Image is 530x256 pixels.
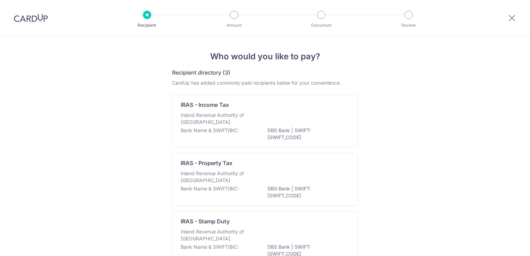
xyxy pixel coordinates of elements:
p: Document [296,22,347,29]
p: Bank Name & SWIFT/BIC: [181,185,239,192]
p: IRAS - Income Tax [181,101,229,109]
p: DBS Bank | SWIFT: [SWIFT_CODE] [267,127,345,141]
p: IRAS - Stamp Duty [181,217,230,225]
p: Bank Name & SWIFT/BIC: [181,127,239,134]
p: Amount [208,22,260,29]
img: CardUp [14,14,48,22]
p: Inland Revenue Authority of [GEOGRAPHIC_DATA] [181,112,254,126]
p: Review [383,22,434,29]
div: CardUp has added commonly-paid recipients below for your convenience. [172,79,358,86]
p: Bank Name & SWIFT/BIC: [181,244,239,250]
h4: Who would you like to pay? [172,50,358,63]
h5: Recipient directory (3) [172,68,230,77]
p: Inland Revenue Authority of [GEOGRAPHIC_DATA] [181,228,254,242]
p: Recipient [121,22,173,29]
p: IRAS - Property Tax [181,159,232,167]
p: DBS Bank | SWIFT: [SWIFT_CODE] [267,185,345,199]
p: Inland Revenue Authority of [GEOGRAPHIC_DATA] [181,170,254,184]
